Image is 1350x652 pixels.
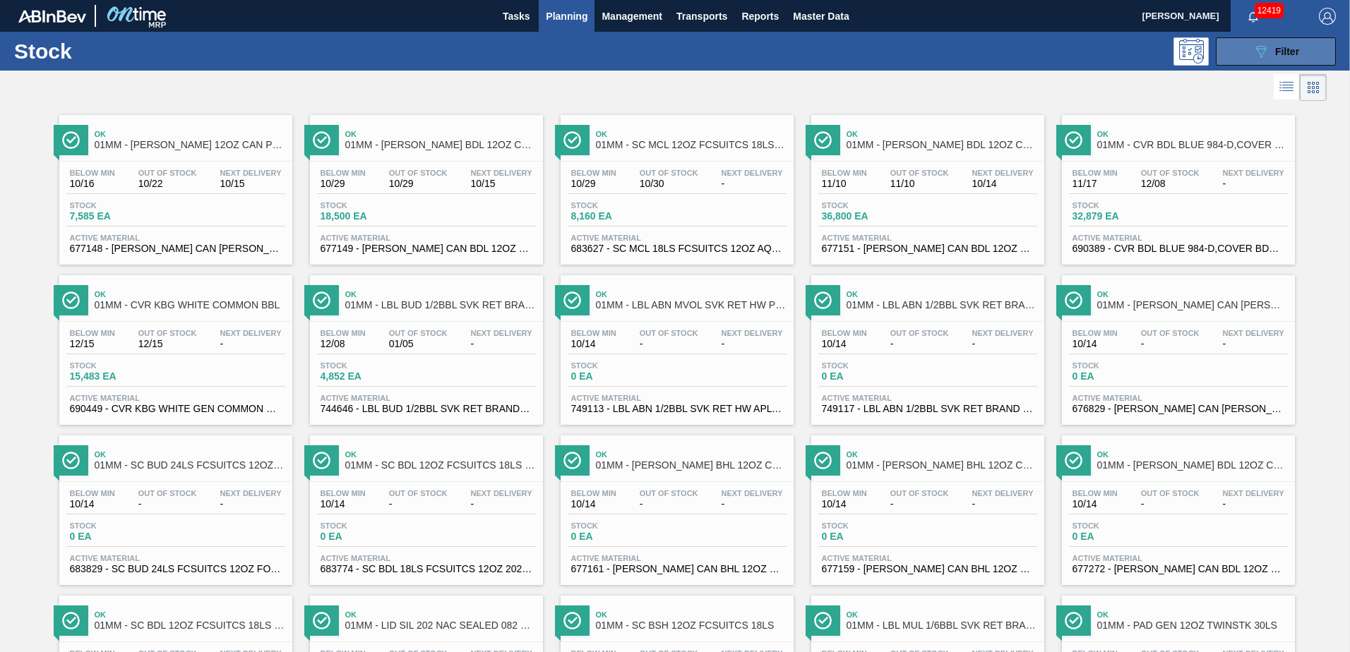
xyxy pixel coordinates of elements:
a: ÍconeOk01MM - [PERSON_NAME] BDL 12OZ CAN TWNSTK 30/12 CAN-AqueousBelow Min11/10Out Of Stock11/10N... [801,104,1051,265]
span: 01MM - SC BDL 12OZ FCSUITCS 18LS NFL PATRIOTS [95,620,285,631]
button: Filter [1216,37,1336,66]
span: Out Of Stock [138,329,197,337]
span: Next Delivery [722,489,783,497]
span: - [1223,339,1284,349]
span: 0 EA [321,531,419,542]
span: 677151 - CARR CAN BDL 12OZ 2025 TWNSTK 30/12 CAN [822,243,1034,254]
img: Ícone [313,452,330,469]
img: Ícone [563,291,581,309]
img: Ícone [814,291,832,309]
span: Next Delivery [972,489,1034,497]
span: Next Delivery [471,169,532,177]
span: Below Min [70,489,115,497]
span: Ok [345,130,536,138]
span: Next Delivery [722,169,783,177]
span: Ok [95,450,285,459]
span: 683774 - SC BDL 18LS FCSUITCS 12OZ 2025 SUMMER PR [321,564,532,574]
span: 10/30 [640,179,698,189]
span: Active Material [1073,234,1284,242]
span: - [972,339,1034,349]
span: Stock [1073,201,1171,210]
span: - [890,339,949,349]
span: 01MM - LBL ABN 1/2BBL SVK RET BRAND PPS #4 [847,300,1037,310]
span: 677149 - CARR CAN BDL 12OZ CAN PK 12/12 CAN 0924 [321,243,532,254]
span: Ok [1097,450,1288,459]
span: - [471,499,532,509]
span: Stock [822,521,921,530]
span: Out Of Stock [1141,169,1200,177]
h1: Stock [14,43,225,59]
span: 12419 [1255,3,1284,18]
span: 01/05 [389,339,448,349]
span: - [722,499,783,509]
span: Out Of Stock [138,489,197,497]
span: - [1223,499,1284,509]
span: Stock [321,521,419,530]
a: ÍconeOk01MM - SC MCL 12OZ FCSUITCS 18LS AQUEOUS COATINGBelow Min10/29Out Of Stock10/30Next Delive... [550,104,801,265]
span: Stock [1073,521,1171,530]
span: Stock [571,361,670,370]
span: - [1223,179,1284,189]
span: Ok [596,130,787,138]
span: 677272 - CARR CAN BDL 12OZ NFL SHIELD TWNSTK 30/1 [1073,564,1284,574]
span: 12/15 [70,339,115,349]
span: 12/08 [321,339,366,349]
span: - [220,499,282,509]
span: 4,852 EA [321,371,419,382]
img: Ícone [1065,291,1082,309]
a: ÍconeOk01MM - LBL BUD 1/2BBL SVK RET BRAND PAPER #4 5.0%Below Min12/08Out Of Stock01/05Next Deliv... [299,265,550,425]
span: Out Of Stock [890,489,949,497]
span: 10/14 [822,499,867,509]
img: Ícone [1065,131,1082,149]
span: Ok [1097,610,1288,619]
span: Active Material [70,554,282,562]
img: Ícone [313,612,330,629]
span: 32,879 EA [1073,211,1171,222]
span: Ok [345,290,536,298]
span: Ok [847,130,1037,138]
span: 01MM - LID SIL 202 NAC SEALED 082 0521 RED DIE [345,620,536,631]
span: Below Min [321,169,366,177]
span: Stock [1073,361,1171,370]
span: Management [602,8,662,25]
span: Ok [345,610,536,619]
a: ÍconeOk01MM - [PERSON_NAME] BDL 12OZ CAN CAN PK 12/12 CANBelow Min10/29Out Of Stock10/29Next Deli... [299,104,550,265]
span: 01MM - CVR KBG WHITE COMMON BBL [95,300,285,310]
span: 01MM - CARR BDL 12OZ CAN TWNSTK 30/12 CAN-Aqueous [847,140,1037,150]
span: Ok [1097,130,1288,138]
div: Card Vision [1300,74,1327,101]
span: Out Of Stock [389,169,448,177]
span: Out Of Stock [890,169,949,177]
span: Transports [676,8,727,25]
span: Out Of Stock [389,329,448,337]
span: 10/14 [972,179,1034,189]
span: 10/14 [822,339,867,349]
a: ÍconeOk01MM - LBL ABN 1/2BBL SVK RET BRAND PPS #4Below Min10/14Out Of Stock-Next Delivery-Stock0 ... [801,265,1051,425]
span: Stock [571,521,670,530]
span: 0 EA [70,531,169,542]
span: 0 EA [822,371,921,382]
img: Ícone [563,131,581,149]
span: Next Delivery [1223,329,1284,337]
span: 01MM - SC BDL 12OZ FCSUITCS 18LS SUMMER PROMO CAN PK [345,460,536,471]
span: Ok [847,610,1037,619]
img: Ícone [563,452,581,469]
span: 11/17 [1073,179,1118,189]
span: Out Of Stock [138,169,197,177]
img: Ícone [814,452,832,469]
span: 01MM - SC MCL 12OZ FCSUITCS 18LS AQUEOUS COATING [596,140,787,150]
span: Out Of Stock [640,329,698,337]
span: 0 EA [571,531,670,542]
img: Ícone [62,291,80,309]
span: Ok [345,450,536,459]
span: 7,585 EA [70,211,169,222]
span: Next Delivery [1223,169,1284,177]
span: 677159 - CARR CAN BHL 12OZ FARMING CAN PK 12/12 C [822,564,1034,574]
span: 10/14 [571,499,616,509]
span: Below Min [822,169,867,177]
span: Stock [70,201,169,210]
span: Active Material [70,394,282,402]
span: 677148 - CARR CAN BUD 12OZ FOH ALWAYS CAN PK 12/1 [70,243,282,254]
span: 01MM - LBL BUD 1/2BBL SVK RET BRAND PAPER #4 5.0% [345,300,536,310]
span: 12/15 [138,339,197,349]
